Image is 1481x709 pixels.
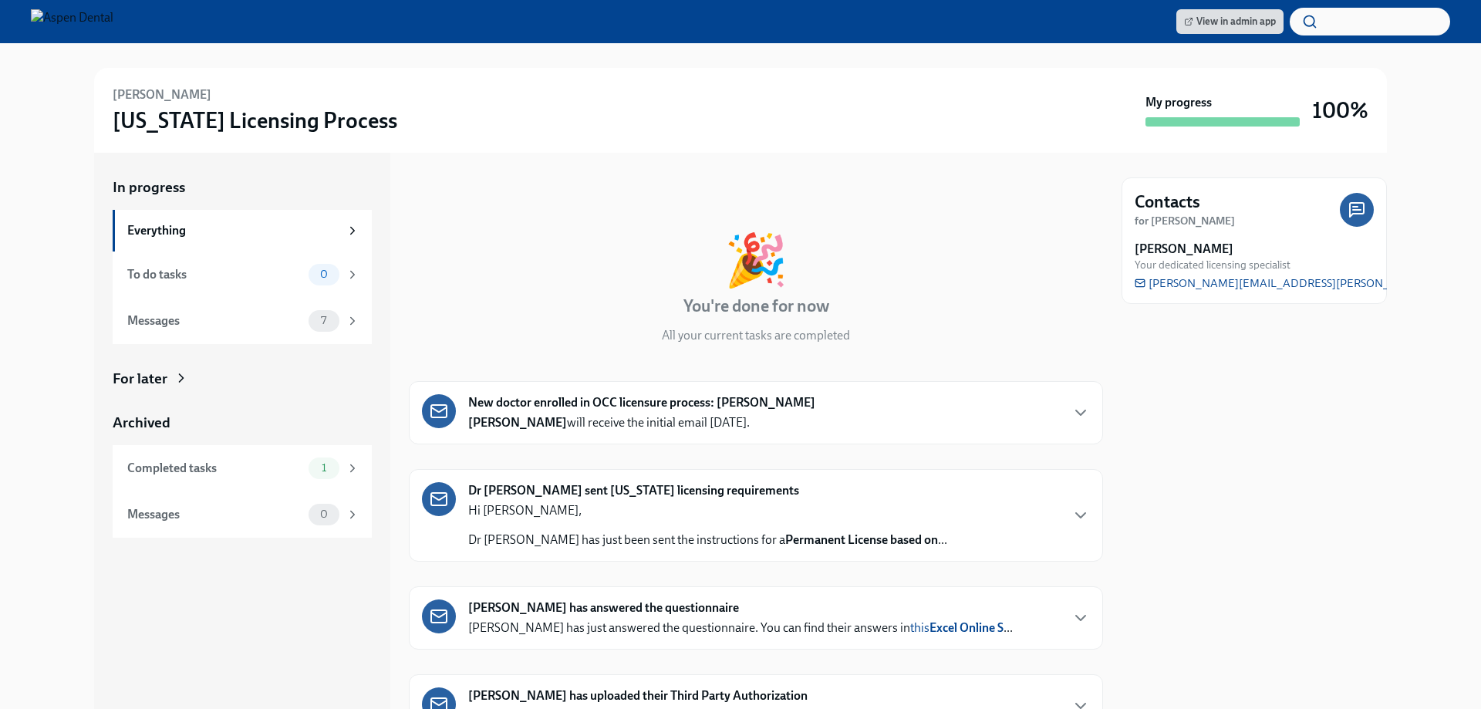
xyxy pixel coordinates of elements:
[1312,96,1368,124] h3: 100%
[409,177,481,198] div: In progress
[113,177,372,198] a: In progress
[113,298,372,344] a: Messages7
[785,532,938,547] strong: Permanent License based on
[910,620,1004,635] a: thisExcel Online S
[113,369,167,389] div: For later
[1145,94,1212,111] strong: My progress
[113,491,372,538] a: Messages0
[468,599,739,616] strong: [PERSON_NAME] has answered the questionnaire
[1135,241,1233,258] strong: [PERSON_NAME]
[468,502,947,519] p: Hi [PERSON_NAME],
[468,620,1013,636] p: [PERSON_NAME] has just answered the questionnaire. You can find their answers in ...
[113,252,372,298] a: To do tasks0
[662,327,850,344] p: All your current tasks are completed
[113,413,372,433] a: Archived
[468,687,808,704] strong: [PERSON_NAME] has uploaded their Third Party Authorization
[1176,9,1284,34] a: View in admin app
[311,268,337,280] span: 0
[468,394,815,411] strong: New doctor enrolled in OCC licensure process: [PERSON_NAME]
[127,506,302,523] div: Messages
[1135,214,1235,228] strong: for [PERSON_NAME]
[127,312,302,329] div: Messages
[311,508,337,520] span: 0
[31,9,113,34] img: Aspen Dental
[312,315,336,326] span: 7
[468,482,799,499] strong: Dr [PERSON_NAME] sent [US_STATE] licensing requirements
[683,295,829,318] h4: You're done for now
[468,415,567,430] strong: [PERSON_NAME]
[1184,14,1276,29] span: View in admin app
[127,266,302,283] div: To do tasks
[1135,191,1200,214] h4: Contacts
[724,235,788,285] div: 🎉
[113,106,397,134] h3: [US_STATE] Licensing Process
[929,620,1004,635] strong: Excel Online S
[468,532,947,549] p: Dr [PERSON_NAME] has just been sent the instructions for a ...
[468,414,750,431] p: will receive the initial email [DATE].
[113,369,372,389] a: For later
[127,460,302,477] div: Completed tasks
[113,86,211,103] h6: [PERSON_NAME]
[113,445,372,491] a: Completed tasks1
[312,462,336,474] span: 1
[127,222,339,239] div: Everything
[113,210,372,252] a: Everything
[1135,258,1290,272] span: Your dedicated licensing specialist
